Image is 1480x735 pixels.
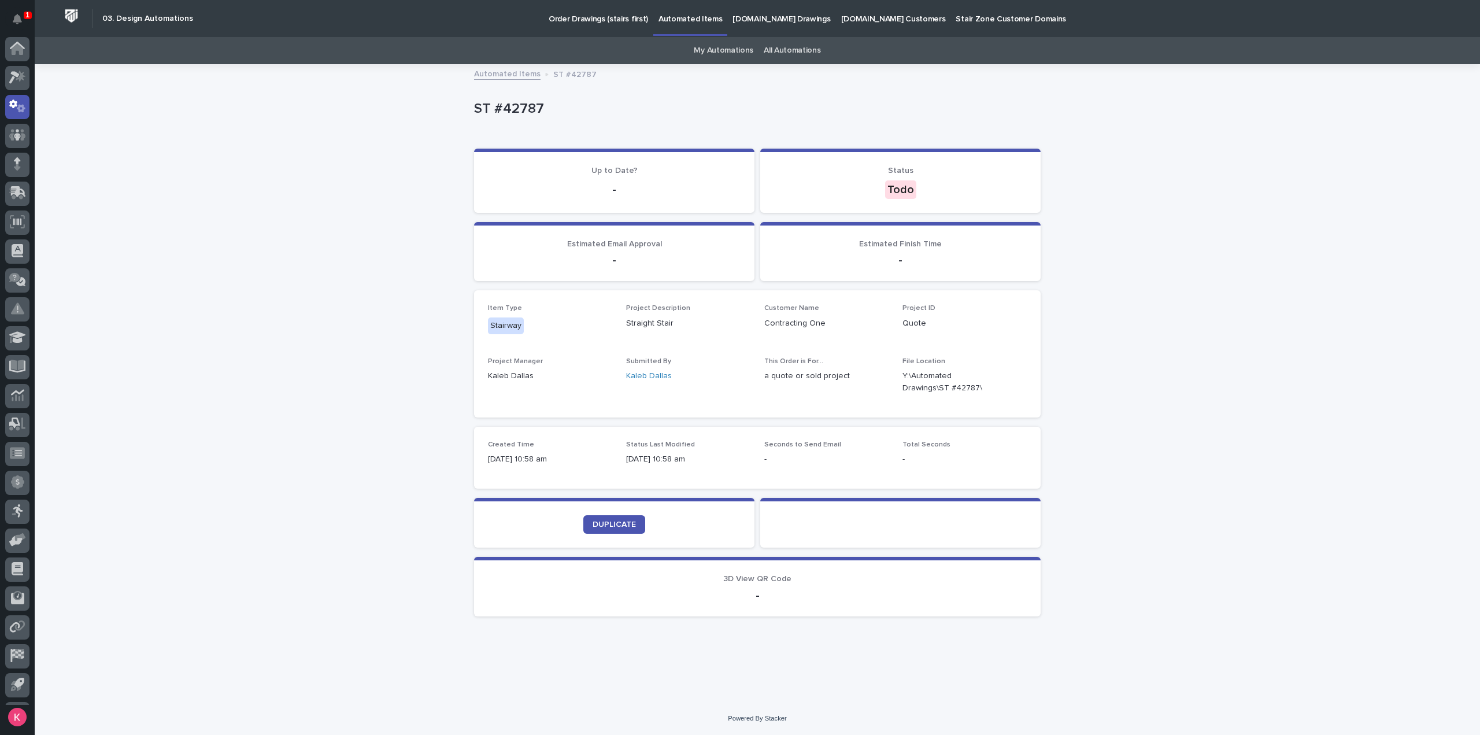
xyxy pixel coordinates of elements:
[488,441,534,448] span: Created Time
[902,305,935,312] span: Project ID
[764,305,819,312] span: Customer Name
[859,240,942,248] span: Estimated Finish Time
[488,453,612,466] p: [DATE] 10:58 am
[764,370,889,382] p: a quote or sold project
[723,575,791,583] span: 3D View QR Code
[902,453,1027,466] p: -
[885,180,916,199] div: Todo
[626,358,671,365] span: Submitted By
[774,253,1027,267] p: -
[888,167,913,175] span: Status
[728,715,786,722] a: Powered By Stacker
[5,7,29,31] button: Notifications
[474,101,1036,117] p: ST #42787
[25,11,29,19] p: 1
[694,37,753,64] a: My Automations
[488,183,741,197] p: -
[583,515,645,534] a: DUPLICATE
[593,520,636,529] span: DUPLICATE
[902,358,945,365] span: File Location
[5,705,29,729] button: users-avatar
[474,67,541,80] a: Automated Items
[626,305,690,312] span: Project Description
[488,358,543,365] span: Project Manager
[764,453,889,466] p: -
[488,317,524,334] div: Stairway
[14,14,29,32] div: Notifications1
[61,5,82,27] img: Workspace Logo
[102,14,193,24] h2: 03. Design Automations
[488,305,522,312] span: Item Type
[626,441,695,448] span: Status Last Modified
[591,167,638,175] span: Up to Date?
[488,253,741,267] p: -
[626,317,750,330] p: Straight Stair
[567,240,662,248] span: Estimated Email Approval
[626,453,750,466] p: [DATE] 10:58 am
[764,317,889,330] p: Contracting One
[488,589,1027,603] p: -
[764,37,820,64] a: All Automations
[553,67,597,80] p: ST #42787
[764,441,841,448] span: Seconds to Send Email
[902,441,950,448] span: Total Seconds
[902,370,999,394] : Y:\Automated Drawings\ST #42787\
[626,370,672,382] a: Kaleb Dallas
[488,370,612,382] p: Kaleb Dallas
[902,317,1027,330] p: Quote
[764,358,823,365] span: This Order is For...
